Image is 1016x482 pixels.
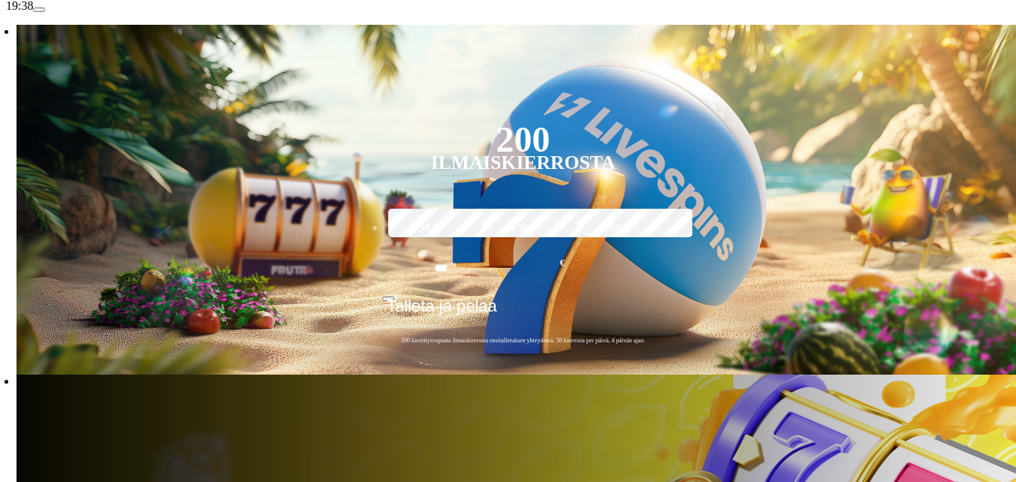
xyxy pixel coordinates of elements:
[382,296,664,327] button: Talleta ja pelaa
[394,291,399,300] span: €
[496,131,550,149] div: 200
[382,336,664,345] span: 200 kierrätysvapaata ilmaiskierrosta ensitalletuksen yhteydessä. 50 kierrosta per päivä, 4 päivän...
[573,206,662,250] label: 250 €
[387,297,497,327] span: Talleta ja pelaa
[431,154,616,172] div: Ilmaiskierrosta
[560,256,565,270] span: €
[33,8,45,12] button: menu
[384,206,473,250] label: 50 €
[479,206,568,250] label: 150 €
